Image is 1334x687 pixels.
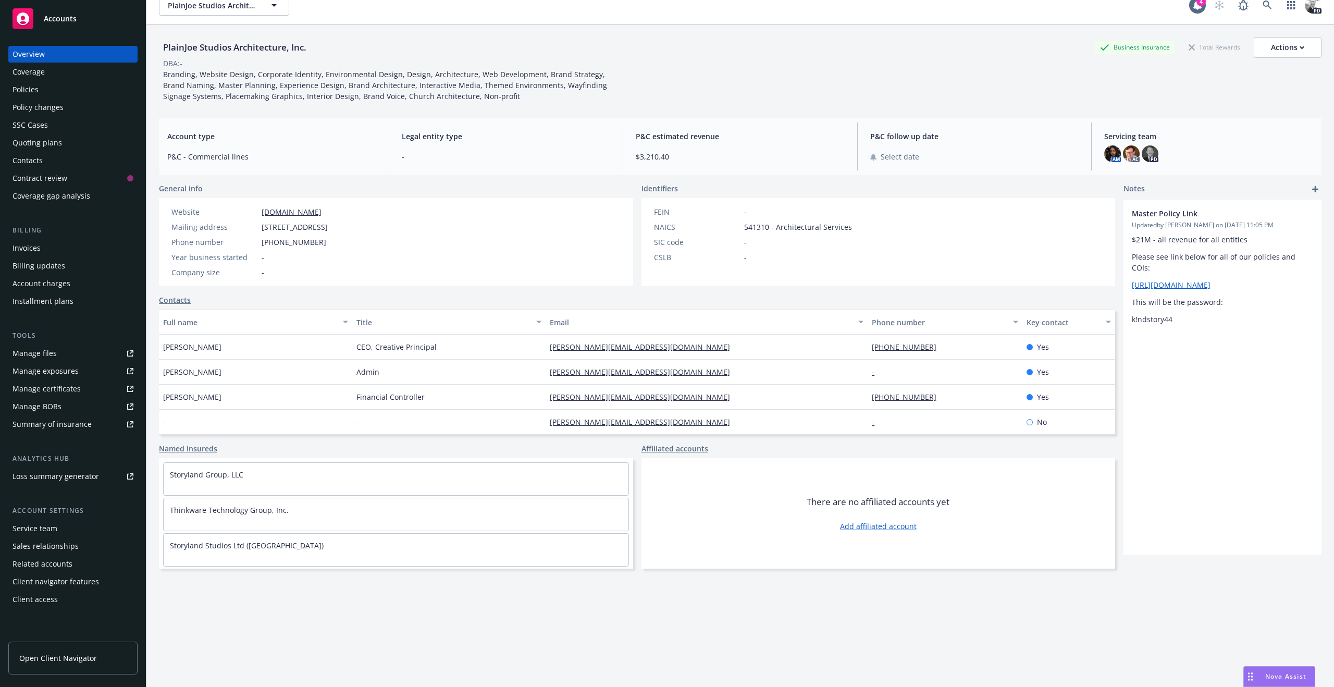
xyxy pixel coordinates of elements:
div: Sales relationships [13,538,79,555]
span: Nova Assist [1265,672,1306,681]
span: Admin [356,366,379,377]
span: P&C follow up date [870,131,1079,142]
a: Affiliated accounts [641,443,708,454]
button: Nova Assist [1243,666,1315,687]
a: Contacts [159,295,191,305]
button: Key contact [1022,310,1115,335]
span: [PHONE_NUMBER] [262,237,326,248]
span: P&C estimated revenue [636,131,845,142]
span: General info [159,183,203,194]
div: Installment plans [13,293,73,310]
div: Billing [8,225,138,236]
a: Client access [8,591,138,608]
a: Contract review [8,170,138,187]
span: - [402,151,611,162]
div: Service team [13,520,57,537]
div: Client access [13,591,58,608]
a: Invoices [8,240,138,256]
a: Overview [8,46,138,63]
span: - [744,206,747,217]
div: CSLB [654,252,740,263]
div: Summary of insurance [13,416,92,433]
div: Client navigator features [13,573,99,590]
span: Accounts [44,15,77,23]
a: Sales relationships [8,538,138,555]
span: Identifiers [641,183,678,194]
div: Drag to move [1244,667,1257,686]
span: Updated by [PERSON_NAME] on [DATE] 11:05 PM [1132,220,1313,230]
span: Financial Controller [356,391,425,402]
span: Yes [1037,391,1049,402]
div: Invoices [13,240,41,256]
div: Total Rewards [1183,41,1245,54]
span: - [356,416,359,427]
span: Branding, Website Design, Corporate Identity, Environmental Design, Design, Architecture, Web Dev... [163,69,609,101]
button: Title [352,310,546,335]
button: Full name [159,310,352,335]
a: Coverage gap analysis [8,188,138,204]
a: Service team [8,520,138,537]
a: - [872,367,883,377]
a: Storyland Studios Ltd ([GEOGRAPHIC_DATA]) [170,541,324,550]
span: [PERSON_NAME] [163,391,221,402]
a: Manage BORs [8,398,138,415]
a: Policies [8,81,138,98]
a: [PERSON_NAME][EMAIL_ADDRESS][DOMAIN_NAME] [550,367,738,377]
img: photo [1123,145,1140,162]
a: Client navigator features [8,573,138,590]
div: Year business started [171,252,257,263]
span: No [1037,416,1047,427]
span: Notes [1123,183,1145,195]
a: Add affiliated account [840,521,917,532]
a: Thinkware Technology Group, Inc. [170,505,289,515]
div: Master Policy LinkUpdatedby [PERSON_NAME] on [DATE] 11:05 PM$21M - all revenue for all entitiesPl... [1123,200,1321,333]
button: Actions [1254,37,1321,58]
div: Related accounts [13,556,72,572]
a: [URL][DOMAIN_NAME] [1132,280,1211,290]
div: Mailing address [171,222,257,232]
a: [DOMAIN_NAME] [262,207,322,217]
span: P&C - Commercial lines [167,151,376,162]
a: Quoting plans [8,134,138,151]
a: add [1309,183,1321,195]
div: Contract review [13,170,67,187]
div: Email [550,317,852,328]
a: Policy changes [8,99,138,116]
span: [STREET_ADDRESS] [262,222,328,232]
div: Manage exposures [13,363,79,379]
div: Billing updates [13,257,65,274]
div: Manage BORs [13,398,61,415]
span: $3,210.40 [636,151,845,162]
span: CEO, Creative Principal [356,341,437,352]
a: [PERSON_NAME][EMAIL_ADDRESS][DOMAIN_NAME] [550,342,738,352]
p: Please see link below for all of our policies and COIs: [1132,251,1313,273]
span: - [262,252,264,263]
a: Manage exposures [8,363,138,379]
a: Related accounts [8,556,138,572]
span: Select date [881,151,919,162]
a: Storyland Group, LLC [170,470,243,480]
span: Master Policy Link [1132,208,1286,219]
a: SSC Cases [8,117,138,133]
div: Account charges [13,275,70,292]
span: Account type [167,131,376,142]
div: Business Insurance [1095,41,1175,54]
p: k!ndstory44 [1132,314,1313,325]
div: Coverage [13,64,45,80]
div: Website [171,206,257,217]
span: - [744,252,747,263]
a: Named insureds [159,443,217,454]
span: Yes [1037,341,1049,352]
div: SIC code [654,237,740,248]
button: Phone number [868,310,1022,335]
div: Policy changes [13,99,64,116]
div: Phone number [171,237,257,248]
div: Quoting plans [13,134,62,151]
div: Account settings [8,506,138,516]
p: $21M - all revenue for all entities [1132,234,1313,245]
div: Full name [163,317,337,328]
div: Contacts [13,152,43,169]
div: DBA: - [163,58,182,69]
a: Loss summary generator [8,468,138,485]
